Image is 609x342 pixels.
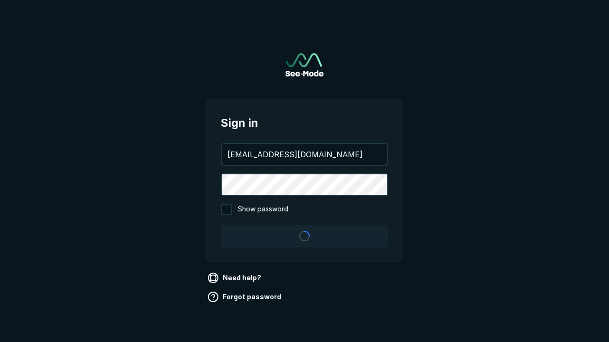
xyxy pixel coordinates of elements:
a: Go to sign in [285,53,324,76]
input: your@email.com [222,144,387,165]
img: See-Mode Logo [285,53,324,76]
span: Show password [238,204,288,215]
span: Sign in [221,114,388,132]
a: Need help? [206,270,265,285]
a: Forgot password [206,289,285,304]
